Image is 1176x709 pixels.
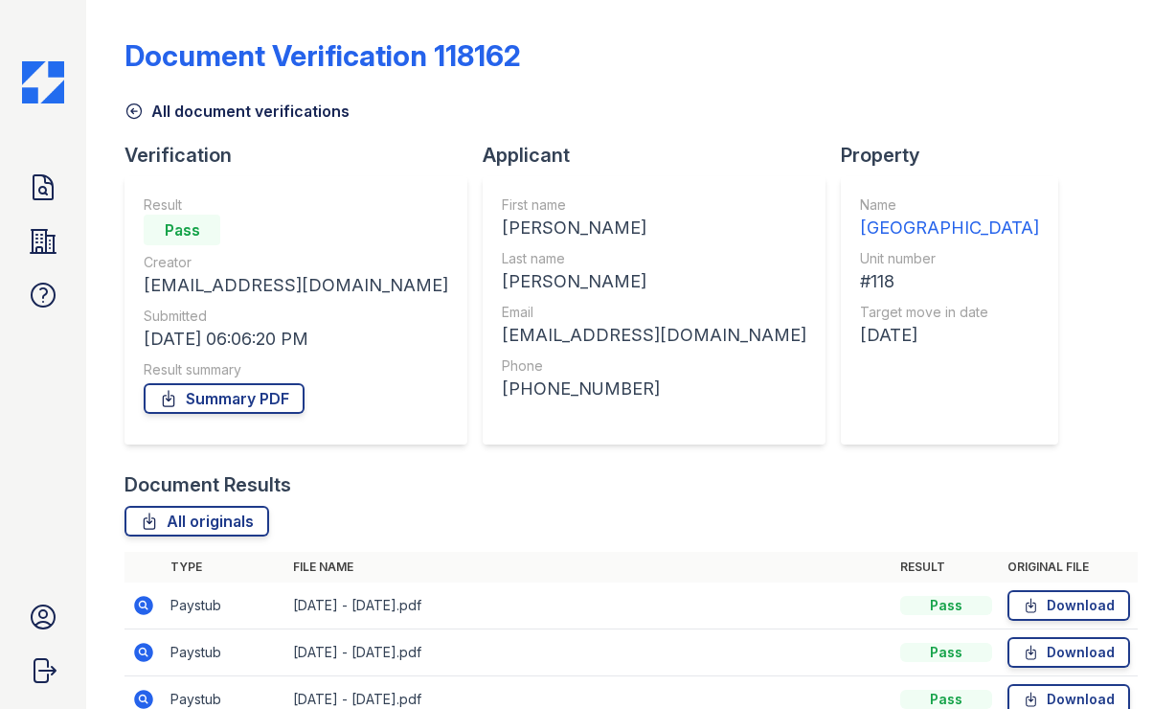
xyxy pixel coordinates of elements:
a: Summary PDF [144,383,305,414]
th: File name [285,552,893,583]
div: Verification [124,142,483,169]
div: Document Results [124,471,291,498]
th: Original file [1000,552,1138,583]
div: Email [502,303,806,322]
a: All document verifications [124,100,350,123]
img: CE_Icon_Blue-c292c112584629df590d857e76928e9f676e5b41ef8f769ba2f05ee15b207248.png [22,61,64,103]
a: Download [1007,637,1130,668]
td: [DATE] - [DATE].pdf [285,583,893,629]
div: Pass [900,643,992,662]
div: Pass [900,690,992,709]
div: Result summary [144,360,448,379]
div: Pass [900,596,992,615]
div: Applicant [483,142,841,169]
td: [DATE] - [DATE].pdf [285,629,893,676]
div: Unit number [860,249,1039,268]
div: Name [860,195,1039,215]
div: Last name [502,249,806,268]
div: [DATE] 06:06:20 PM [144,326,448,353]
td: Paystub [163,629,285,676]
div: [EMAIL_ADDRESS][DOMAIN_NAME] [502,322,806,349]
div: Target move in date [860,303,1039,322]
th: Type [163,552,285,583]
td: Paystub [163,583,285,629]
div: Phone [502,356,806,376]
div: [GEOGRAPHIC_DATA] [860,215,1039,241]
div: Property [841,142,1074,169]
div: [EMAIL_ADDRESS][DOMAIN_NAME] [144,272,448,299]
div: Creator [144,253,448,272]
div: Submitted [144,307,448,326]
div: [DATE] [860,322,1039,349]
div: [PERSON_NAME] [502,268,806,295]
a: Name [GEOGRAPHIC_DATA] [860,195,1039,241]
div: [PHONE_NUMBER] [502,376,806,402]
div: Result [144,195,448,215]
a: All originals [124,506,269,537]
a: Download [1007,590,1130,621]
div: Document Verification 118162 [124,38,521,73]
div: #118 [860,268,1039,295]
div: [PERSON_NAME] [502,215,806,241]
div: Pass [144,215,220,245]
th: Result [893,552,1000,583]
iframe: chat widget [1096,632,1157,690]
div: First name [502,195,806,215]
